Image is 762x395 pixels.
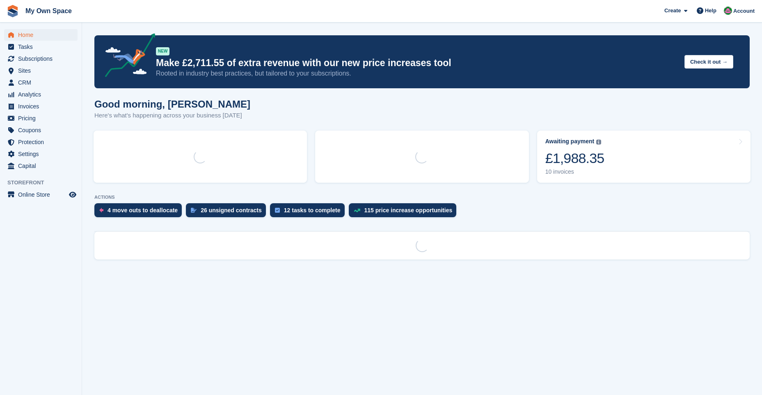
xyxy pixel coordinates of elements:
[354,209,360,212] img: price_increase_opportunities-93ffe204e8149a01c8c9dc8f82e8f89637d9d84a8eef4429ea346261dce0b2c0.svg
[191,208,197,213] img: contract_signature_icon-13c848040528278c33f63329250d36e43548de30e8caae1d1a13099fd9432cc5.svg
[545,138,595,145] div: Awaiting payment
[4,148,78,160] a: menu
[156,47,169,55] div: NEW
[684,55,733,69] button: Check it out →
[664,7,681,15] span: Create
[537,131,751,183] a: Awaiting payment £1,988.35 10 invoices
[4,113,78,124] a: menu
[22,4,75,18] a: My Own Space
[18,124,67,136] span: Coupons
[156,69,678,78] p: Rooted in industry best practices, but tailored to your subscriptions.
[108,207,178,214] div: 4 move outs to deallocate
[156,57,678,69] p: Make £2,711.55 of extra revenue with our new price increases tool
[18,136,67,148] span: Protection
[18,41,67,53] span: Tasks
[94,203,186,221] a: 4 move outs to deallocate
[18,29,67,41] span: Home
[7,179,82,187] span: Storefront
[94,195,750,200] p: ACTIONS
[4,65,78,76] a: menu
[18,89,67,100] span: Analytics
[18,101,67,112] span: Invoices
[4,89,78,100] a: menu
[201,207,262,214] div: 26 unsigned contracts
[18,77,67,88] span: CRM
[349,203,461,221] a: 115 price increase opportunities
[18,113,67,124] span: Pricing
[4,136,78,148] a: menu
[68,190,78,200] a: Preview store
[4,124,78,136] a: menu
[705,7,716,15] span: Help
[99,208,103,213] img: move_outs_to_deallocate_icon-f764333ba52eb49d3ac5e1228854f67142a1ed5810a6f6cc68b1a99e826820c5.svg
[545,150,604,167] div: £1,988.35
[4,101,78,112] a: menu
[284,207,341,214] div: 12 tasks to complete
[4,77,78,88] a: menu
[98,33,156,80] img: price-adjustments-announcement-icon-8257ccfd72463d97f412b2fc003d46551f7dbcb40ab6d574587a9cd5c0d94...
[18,189,67,200] span: Online Store
[7,5,19,17] img: stora-icon-8386f47178a22dfd0bd8f6a31ec36ba5ce8667c1dd55bd0f319d3a0aa187defe.svg
[186,203,270,221] a: 26 unsigned contracts
[724,7,732,15] img: Lucy Parry
[4,29,78,41] a: menu
[596,140,601,145] img: icon-info-grey-7440780725fd019a000dd9b08b2336e03edf1995a4989e88bcd33f0948082b44.svg
[18,53,67,64] span: Subscriptions
[18,65,67,76] span: Sites
[18,148,67,160] span: Settings
[4,189,78,200] a: menu
[4,41,78,53] a: menu
[94,99,250,110] h1: Good morning, [PERSON_NAME]
[4,160,78,172] a: menu
[733,7,755,15] span: Account
[270,203,349,221] a: 12 tasks to complete
[4,53,78,64] a: menu
[364,207,453,214] div: 115 price increase opportunities
[275,208,280,213] img: task-75834270c22a3079a89374b754ae025e5fb1db73e45f91037f5363f120a921f8.svg
[94,111,250,120] p: Here's what's happening across your business [DATE]
[545,168,604,175] div: 10 invoices
[18,160,67,172] span: Capital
